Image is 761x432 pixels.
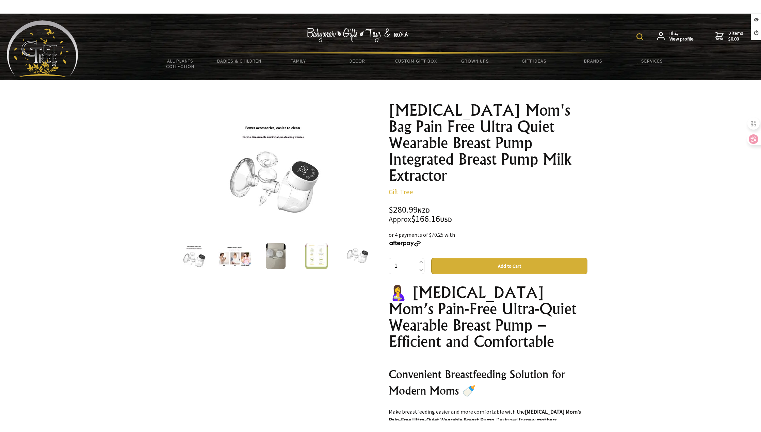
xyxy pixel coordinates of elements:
[7,20,78,77] img: Babyware - Gifts - Toys and more...
[389,284,587,350] h1: 🤱 [MEDICAL_DATA] Mom’s Pain-Free Ultra-Quiet Wearable Breast Pump – Efficient and Comfortable
[269,54,328,68] a: Family
[669,36,694,42] strong: View profile
[526,416,557,423] strong: new mothers
[305,243,328,269] img: Postpartum Mom's Bag Pain Free Ultra Quiet Wearable Breast Pump Integrated Breast Pump Milk Extra...
[344,243,370,269] img: Postpartum Mom's Bag Pain Free Ultra Quiet Wearable Breast Pump Integrated Breast Pump Milk Extra...
[389,102,587,184] h1: [MEDICAL_DATA] Mom's Bag Pain Free Ultra Quiet Wearable Breast Pump Integrated Breast Pump Milk E...
[389,187,413,196] a: Gift Tree
[715,30,743,42] a: 0 items$0.00
[389,240,421,247] img: Afterpay
[431,258,587,274] button: Add to Cart
[181,243,207,269] img: Postpartum Mom's Bag Pain Free Ultra Quiet Wearable Breast Pump Integrated Breast Pump Milk Extra...
[387,54,446,68] a: Custom Gift Box
[728,30,743,42] span: 0 items
[306,28,408,42] img: Babywear - Gifts - Toys & more
[220,115,326,222] img: Postpartum Mom's Bag Pain Free Ultra Quiet Wearable Breast Pump Integrated Breast Pump Milk Extra...
[389,366,587,399] h2: Convenient Breastfeeding Solution for Modern Moms 🍼
[389,205,587,224] div: $280.99 $166.16
[564,54,622,68] a: Brands
[218,244,252,268] img: Postpartum Mom's Bag Pain Free Ultra Quiet Wearable Breast Pump Integrated Breast Pump Milk Extra...
[389,231,587,247] div: or 4 payments of $70.25 with
[151,54,210,73] a: All Plants Collection
[418,206,430,214] span: NZD
[446,54,505,68] a: Grown Ups
[210,54,269,68] a: Babies & Children
[440,216,452,223] span: USD
[266,243,285,269] img: Postpartum Mom's Bag Pain Free Ultra Quiet Wearable Breast Pump Integrated Breast Pump Milk Extra...
[636,33,643,40] img: product search
[728,36,743,42] strong: $0.00
[623,54,682,68] a: Services
[389,215,411,224] small: Approx
[669,30,694,42] span: Hi Z,
[657,30,694,42] a: Hi Z,View profile
[328,54,387,68] a: Decor
[505,54,564,68] a: Gift Ideas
